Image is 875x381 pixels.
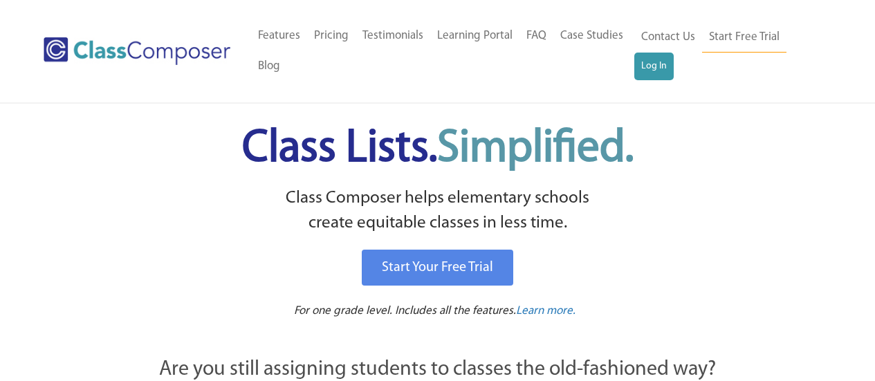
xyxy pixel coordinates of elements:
[356,21,430,51] a: Testimonials
[382,261,493,275] span: Start Your Free Trial
[516,305,575,317] span: Learn more.
[516,303,575,320] a: Learn more.
[634,22,821,80] nav: Header Menu
[251,21,307,51] a: Features
[702,22,786,53] a: Start Free Trial
[294,305,516,317] span: For one grade level. Includes all the features.
[430,21,519,51] a: Learning Portal
[44,37,230,65] img: Class Composer
[519,21,553,51] a: FAQ
[634,53,674,80] a: Log In
[437,127,634,171] span: Simplified.
[251,51,287,82] a: Blog
[362,250,513,286] a: Start Your Free Trial
[634,22,702,53] a: Contact Us
[242,127,634,171] span: Class Lists.
[307,21,356,51] a: Pricing
[83,186,793,236] p: Class Composer helps elementary schools create equitable classes in less time.
[251,21,634,82] nav: Header Menu
[553,21,630,51] a: Case Studies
